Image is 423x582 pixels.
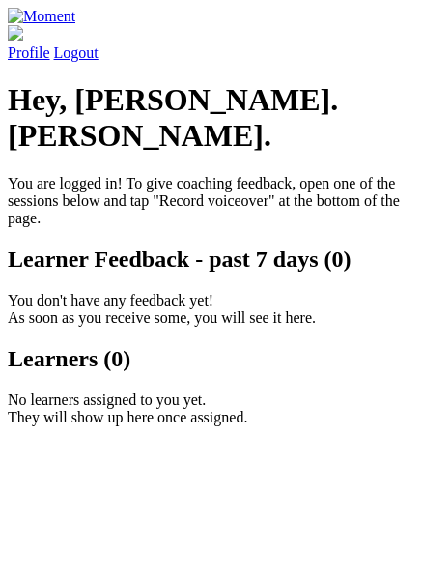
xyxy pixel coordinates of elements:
[8,247,415,273] h2: Learner Feedback - past 7 days (0)
[8,82,415,154] h1: Hey, [PERSON_NAME].[PERSON_NAME].
[8,8,75,25] img: Moment
[8,175,415,227] p: You are logged in! To give coaching feedback, open one of the sessions below and tap "Record voic...
[8,25,415,61] a: Profile
[8,25,23,41] img: default_avatar-b4e2223d03051bc43aaaccfb402a43260a3f17acc7fafc1603fdf008d6cba3c9.png
[54,44,99,61] a: Logout
[8,392,415,426] p: No learners assigned to you yet. They will show up here once assigned.
[8,346,415,372] h2: Learners (0)
[8,292,415,327] p: You don't have any feedback yet! As soon as you receive some, you will see it here.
